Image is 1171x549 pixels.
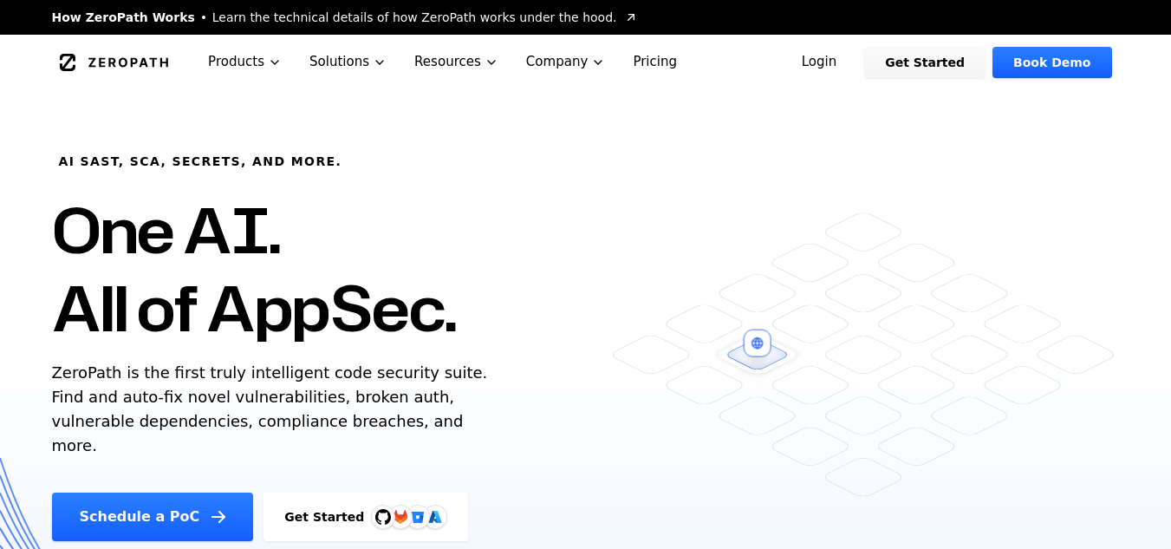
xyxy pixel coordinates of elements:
[194,35,296,89] button: Products
[52,493,254,541] a: Schedule a PoC
[52,9,638,26] a: How ZeroPath WorksLearn the technical details of how ZeroPath works under the hood.
[992,47,1111,78] a: Book Demo
[428,510,442,524] img: Azure
[375,509,391,525] img: GitHub
[212,9,617,26] span: Learn the technical details of how ZeroPath works under the hood.
[59,153,342,170] h6: AI SAST, SCA, Secrets, and more.
[52,9,195,26] span: How ZeroPath Works
[263,493,468,541] a: Get StartedGitHubGitLabAzure
[408,507,427,526] svg: Bitbucket
[864,47,986,78] a: Get Started
[512,35,620,89] button: Company
[52,361,496,458] p: ZeroPath is the first truly intelligent code security suite. Find and auto-fix novel vulnerabilit...
[52,191,457,347] h1: One AI. All of AppSec.
[781,47,858,78] a: Login
[383,500,418,534] img: GitLab
[296,35,400,89] button: Solutions
[619,35,691,89] a: Pricing
[400,35,512,89] button: Resources
[31,35,1141,89] nav: Global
